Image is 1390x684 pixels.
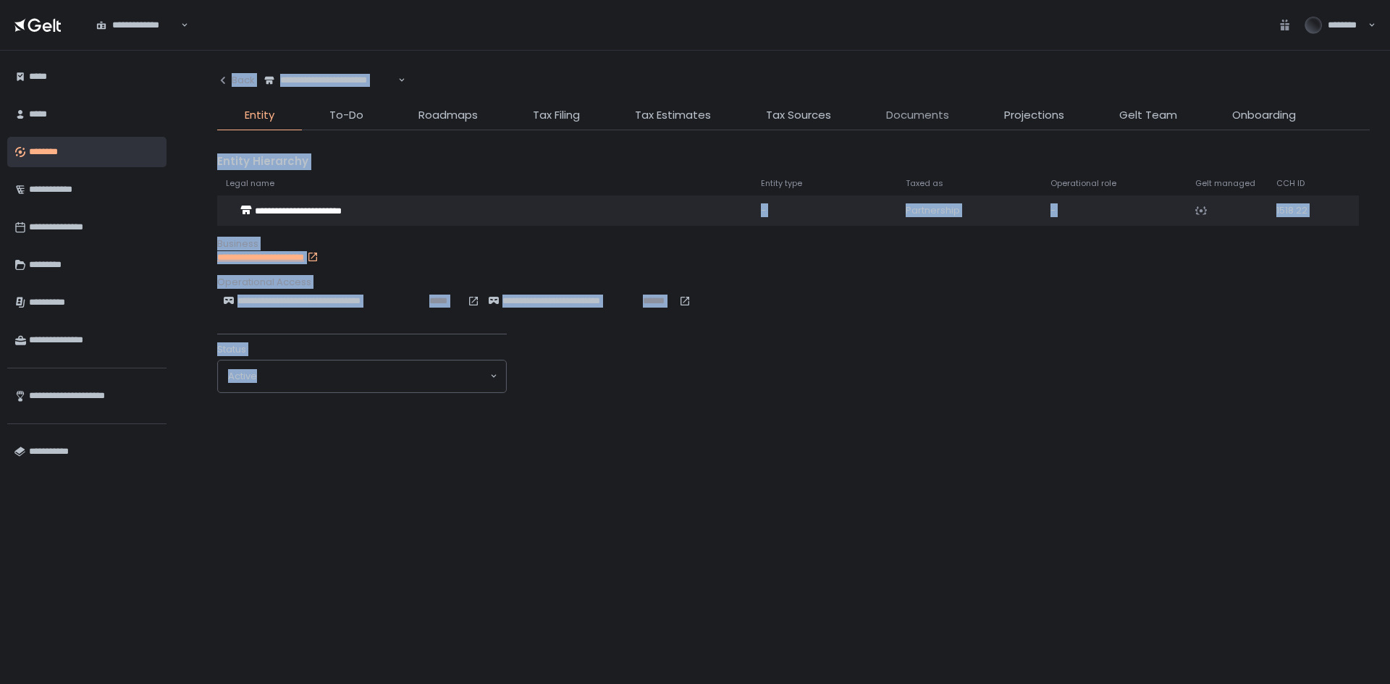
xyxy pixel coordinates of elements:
[766,107,831,124] span: Tax Sources
[257,369,489,384] input: Search for option
[1232,107,1296,124] span: Onboarding
[761,204,888,217] div: -
[906,178,943,189] span: Taxed as
[217,153,1370,170] div: Entity Hierarchy
[329,107,363,124] span: To-Do
[218,360,506,392] div: Search for option
[418,107,478,124] span: Roadmaps
[1004,107,1064,124] span: Projections
[217,65,255,96] button: Back
[255,65,405,96] div: Search for option
[217,237,1370,250] div: Business
[1119,107,1177,124] span: Gelt Team
[396,73,397,88] input: Search for option
[228,370,257,383] span: active
[635,107,711,124] span: Tax Estimates
[1050,204,1178,217] div: -
[226,178,274,189] span: Legal name
[1276,204,1322,217] div: 1518.22
[761,178,802,189] span: Entity type
[245,107,274,124] span: Entity
[886,107,949,124] span: Documents
[217,276,1370,289] div: Operational Access
[1276,178,1305,189] span: CCH ID
[1050,178,1116,189] span: Operational role
[87,10,188,41] div: Search for option
[906,204,1033,217] div: Partnership
[217,343,246,356] span: Status
[533,107,580,124] span: Tax Filing
[1195,178,1255,189] span: Gelt managed
[179,18,180,33] input: Search for option
[217,74,255,87] div: Back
